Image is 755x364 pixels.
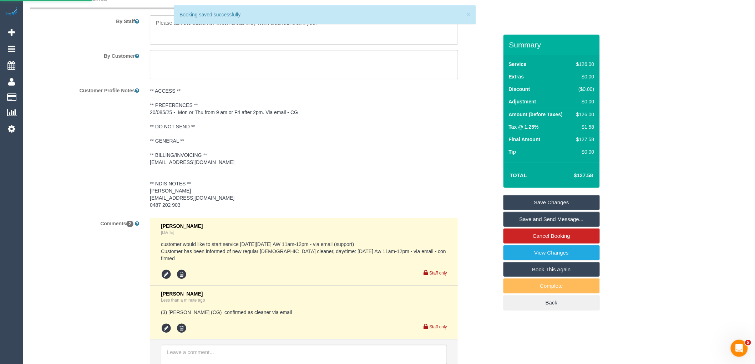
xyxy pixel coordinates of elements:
[573,86,594,93] div: ($0.00)
[573,98,594,105] div: $0.00
[150,87,458,209] pre: ** ACCESS ** ** PREFERENCES ** 20/085/25 - Mon or Thu from 9 am or Fri after 2pm. Via email - CG ...
[503,262,600,277] a: Book This Again
[731,340,748,357] iframe: Intercom live chat
[745,340,751,345] span: 5
[509,73,524,80] label: Extras
[25,15,145,25] label: By Staff
[509,123,539,130] label: Tax @ 1.25%
[573,73,594,80] div: $0.00
[510,172,527,178] strong: Total
[552,173,593,179] h4: $127.58
[573,148,594,155] div: $0.00
[509,61,527,68] label: Service
[503,195,600,210] a: Save Changes
[509,98,536,105] label: Adjustment
[161,309,447,316] pre: (3) [PERSON_NAME] (CG) confirmed as cleaner via email
[573,136,594,143] div: $127.58
[430,324,447,329] small: Staff only
[161,298,205,303] a: Less than a minute ago
[509,148,516,155] label: Tip
[25,217,145,227] label: Comments
[161,241,447,262] pre: customer would like to start service [DATE][DATE] AW 11am-12pm - via email (support) Customer has...
[503,245,600,260] a: View Changes
[161,223,203,229] span: [PERSON_NAME]
[503,295,600,310] a: Back
[573,111,594,118] div: $126.00
[25,84,145,94] label: Customer Profile Notes
[430,271,447,276] small: Staff only
[509,111,563,118] label: Amount (before Taxes)
[4,7,19,17] img: Automaid Logo
[161,230,174,235] a: [DATE]
[503,229,600,243] a: Cancel Booking
[25,50,145,60] label: By Customer
[509,136,541,143] label: Final Amount
[509,86,530,93] label: Discount
[509,41,596,49] h3: Summary
[161,291,203,297] span: [PERSON_NAME]
[573,61,594,68] div: $126.00
[503,212,600,227] a: Save and Send Message...
[126,221,134,227] span: 2
[573,123,594,130] div: $1.58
